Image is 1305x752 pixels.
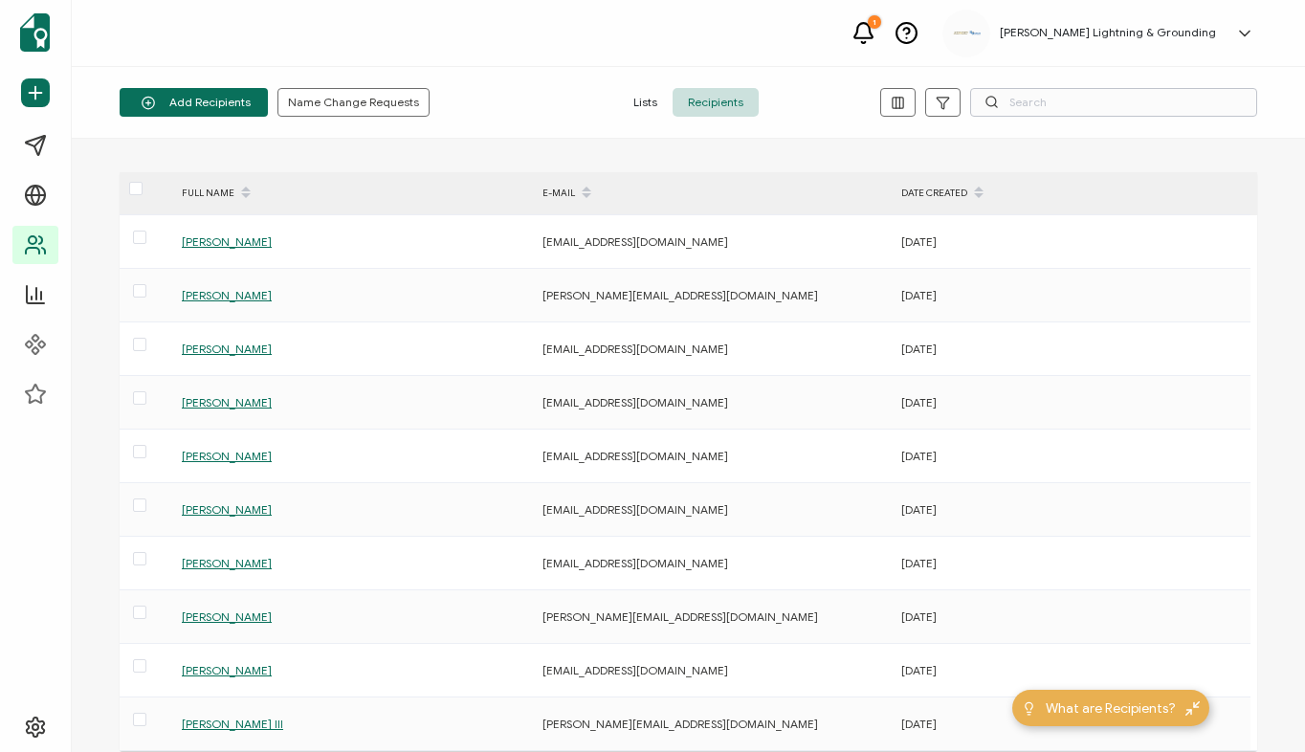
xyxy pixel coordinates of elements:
span: [EMAIL_ADDRESS][DOMAIN_NAME] [542,234,728,249]
input: Search [970,88,1257,117]
span: [PERSON_NAME][EMAIL_ADDRESS][DOMAIN_NAME] [542,609,818,624]
span: [DATE] [901,717,937,731]
span: [DATE] [901,342,937,356]
span: Lists [618,88,673,117]
span: Name Change Requests [288,97,419,108]
img: minimize-icon.svg [1185,701,1200,716]
button: Name Change Requests [277,88,430,117]
span: [DATE] [901,288,937,302]
span: [EMAIL_ADDRESS][DOMAIN_NAME] [542,449,728,463]
span: [DATE] [901,234,937,249]
iframe: Chat Widget [1209,660,1305,752]
span: [PERSON_NAME][EMAIL_ADDRESS][DOMAIN_NAME] [542,717,818,731]
span: [DATE] [901,556,937,570]
span: [PERSON_NAME] [182,288,272,302]
span: [PERSON_NAME] [182,234,272,249]
span: [PERSON_NAME] [182,609,272,624]
span: [PERSON_NAME] [182,342,272,356]
span: [DATE] [901,663,937,677]
span: [PERSON_NAME] [182,395,272,409]
div: FULL NAME [172,177,533,210]
span: [DATE] [901,609,937,624]
div: DATE CREATED [892,177,1250,210]
span: [DATE] [901,449,937,463]
span: [PERSON_NAME] [182,502,272,517]
span: [EMAIL_ADDRESS][DOMAIN_NAME] [542,395,728,409]
span: [EMAIL_ADDRESS][DOMAIN_NAME] [542,663,728,677]
span: [EMAIL_ADDRESS][DOMAIN_NAME] [542,342,728,356]
span: [PERSON_NAME] [182,556,272,570]
span: [EMAIL_ADDRESS][DOMAIN_NAME] [542,502,728,517]
span: [PERSON_NAME] [182,449,272,463]
button: Add Recipients [120,88,268,117]
div: 1 [868,15,881,29]
span: [EMAIL_ADDRESS][DOMAIN_NAME] [542,556,728,570]
span: [DATE] [901,395,937,409]
img: sertifier-logomark-colored.svg [20,13,50,52]
div: E-MAIL [533,177,892,210]
span: What are Recipients? [1046,698,1176,719]
span: [PERSON_NAME] [182,663,272,677]
h5: [PERSON_NAME] Lightning & Grounding [1000,26,1216,39]
span: Recipients [673,88,759,117]
span: [DATE] [901,502,937,517]
span: [PERSON_NAME] III [182,717,283,731]
img: aadcaf15-e79d-49df-9673-3fc76e3576c2.png [952,30,981,36]
span: [PERSON_NAME][EMAIL_ADDRESS][DOMAIN_NAME] [542,288,818,302]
